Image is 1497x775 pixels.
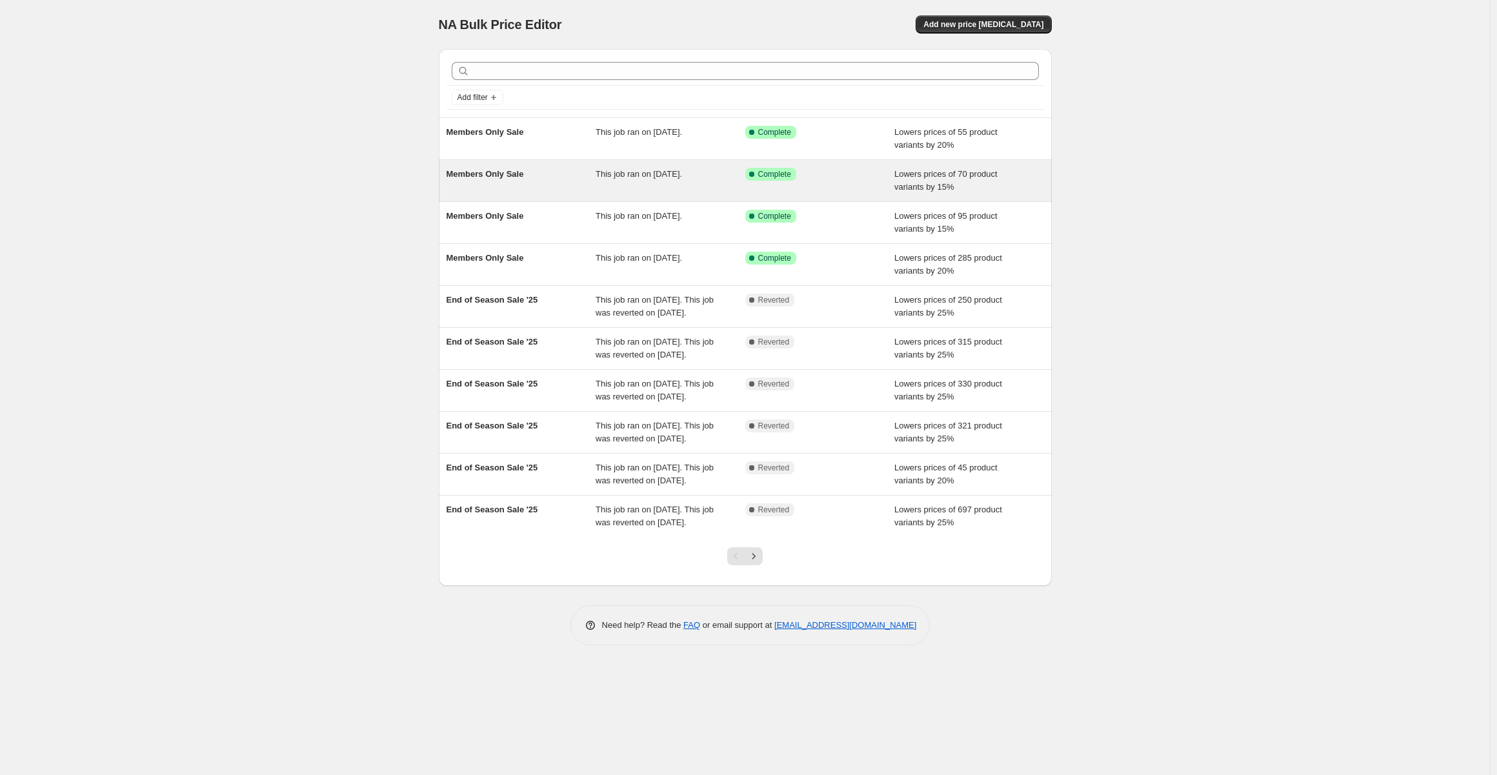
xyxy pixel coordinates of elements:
[447,253,524,263] span: Members Only Sale
[745,547,763,565] button: Next
[758,211,791,221] span: Complete
[894,463,998,485] span: Lowers prices of 45 product variants by 20%
[758,337,790,347] span: Reverted
[596,337,714,359] span: This job ran on [DATE]. This job was reverted on [DATE].
[596,211,682,221] span: This job ran on [DATE].
[447,169,524,179] span: Members Only Sale
[596,253,682,263] span: This job ran on [DATE].
[758,253,791,263] span: Complete
[602,620,684,630] span: Need help? Read the
[683,620,700,630] a: FAQ
[758,421,790,431] span: Reverted
[596,169,682,179] span: This job ran on [DATE].
[894,127,998,150] span: Lowers prices of 55 product variants by 20%
[596,127,682,137] span: This job ran on [DATE].
[758,295,790,305] span: Reverted
[758,463,790,473] span: Reverted
[596,505,714,527] span: This job ran on [DATE]. This job was reverted on [DATE].
[439,17,562,32] span: NA Bulk Price Editor
[452,90,503,105] button: Add filter
[894,211,998,234] span: Lowers prices of 95 product variants by 15%
[447,211,524,221] span: Members Only Sale
[758,505,790,515] span: Reverted
[894,421,1002,443] span: Lowers prices of 321 product variants by 25%
[894,505,1002,527] span: Lowers prices of 697 product variants by 25%
[894,337,1002,359] span: Lowers prices of 315 product variants by 25%
[447,463,538,472] span: End of Season Sale '25
[447,421,538,430] span: End of Season Sale '25
[774,620,916,630] a: [EMAIL_ADDRESS][DOMAIN_NAME]
[596,295,714,317] span: This job ran on [DATE]. This job was reverted on [DATE].
[727,547,763,565] nav: Pagination
[923,19,1043,30] span: Add new price [MEDICAL_DATA]
[596,379,714,401] span: This job ran on [DATE]. This job was reverted on [DATE].
[447,379,538,388] span: End of Season Sale '25
[894,295,1002,317] span: Lowers prices of 250 product variants by 25%
[447,127,524,137] span: Members Only Sale
[894,379,1002,401] span: Lowers prices of 330 product variants by 25%
[894,169,998,192] span: Lowers prices of 70 product variants by 15%
[758,379,790,389] span: Reverted
[894,253,1002,276] span: Lowers prices of 285 product variants by 20%
[916,15,1051,34] button: Add new price [MEDICAL_DATA]
[447,505,538,514] span: End of Season Sale '25
[758,169,791,179] span: Complete
[700,620,774,630] span: or email support at
[447,295,538,305] span: End of Season Sale '25
[758,127,791,137] span: Complete
[457,92,488,103] span: Add filter
[447,337,538,347] span: End of Season Sale '25
[596,463,714,485] span: This job ran on [DATE]. This job was reverted on [DATE].
[596,421,714,443] span: This job ran on [DATE]. This job was reverted on [DATE].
